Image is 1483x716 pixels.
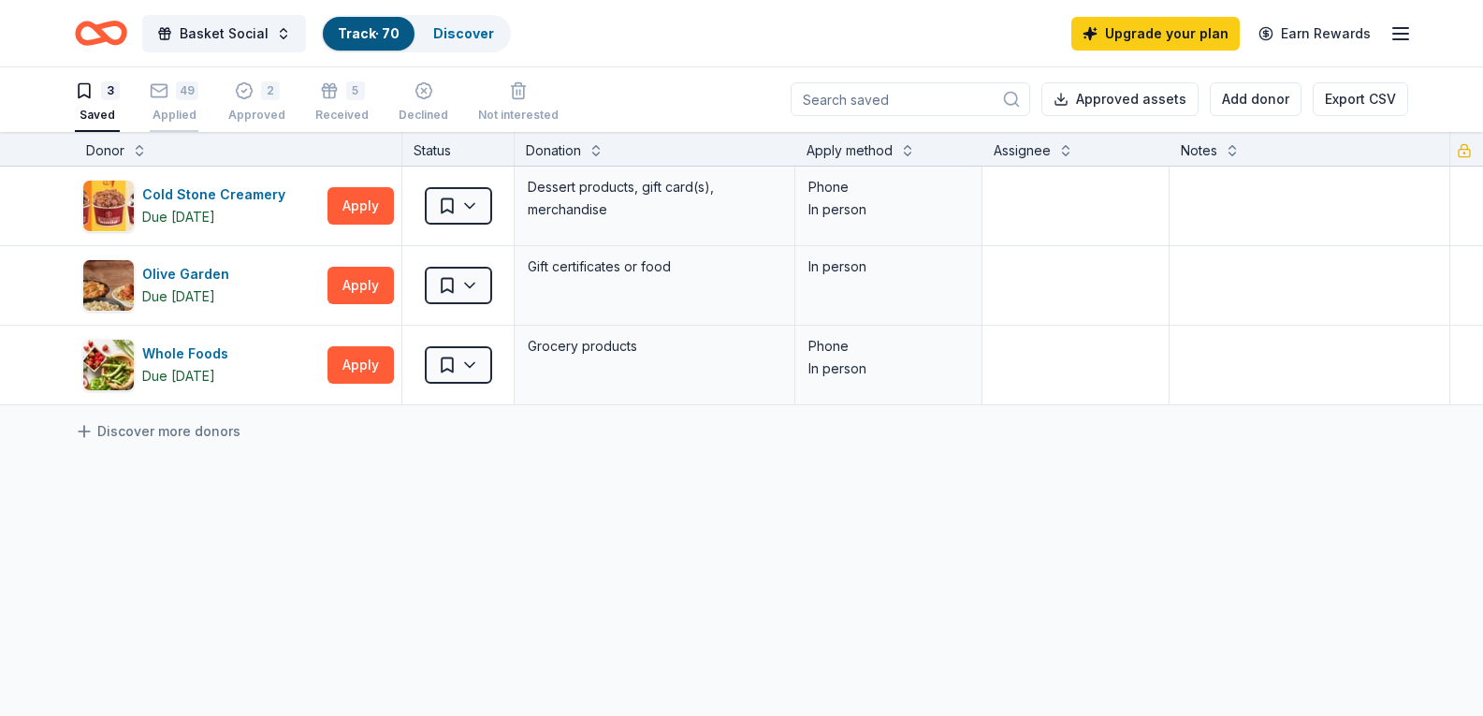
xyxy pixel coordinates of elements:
[86,139,124,162] div: Donor
[807,139,893,162] div: Apply method
[526,139,581,162] div: Donation
[526,174,783,223] div: Dessert products, gift card(s), merchandise
[338,25,400,41] a: Track· 70
[83,181,134,231] img: Image for Cold Stone Creamery
[399,108,448,123] div: Declined
[180,22,269,45] span: Basket Social
[82,339,320,391] button: Image for Whole FoodsWhole FoodsDue [DATE]
[261,81,280,100] div: 2
[808,335,968,358] div: Phone
[346,81,365,100] div: 5
[142,15,306,52] button: Basket Social
[327,187,394,225] button: Apply
[82,259,320,312] button: Image for Olive GardenOlive GardenDue [DATE]
[101,81,120,100] div: 3
[75,11,127,55] a: Home
[399,74,448,132] button: Declined
[1071,17,1240,51] a: Upgrade your plan
[75,108,120,123] div: Saved
[176,81,198,100] div: 49
[808,176,968,198] div: Phone
[1313,82,1408,116] button: Export CSV
[808,198,968,221] div: In person
[478,108,559,123] div: Not interested
[402,132,515,166] div: Status
[321,15,511,52] button: Track· 70Discover
[327,346,394,384] button: Apply
[1181,139,1217,162] div: Notes
[150,74,198,132] button: 49Applied
[82,180,320,232] button: Image for Cold Stone CreameryCold Stone CreameryDue [DATE]
[228,108,285,123] div: Approved
[327,267,394,304] button: Apply
[75,74,120,132] button: 3Saved
[142,285,215,308] div: Due [DATE]
[75,420,240,443] a: Discover more donors
[83,260,134,311] img: Image for Olive Garden
[526,254,783,280] div: Gift certificates or food
[83,340,134,390] img: Image for Whole Foods
[791,82,1030,116] input: Search saved
[315,108,369,123] div: Received
[1041,82,1199,116] button: Approved assets
[142,206,215,228] div: Due [DATE]
[142,183,293,206] div: Cold Stone Creamery
[142,263,237,285] div: Olive Garden
[315,74,369,132] button: 5Received
[1247,17,1382,51] a: Earn Rewards
[994,139,1051,162] div: Assignee
[228,74,285,132] button: 2Approved
[150,108,198,123] div: Applied
[526,333,783,359] div: Grocery products
[142,365,215,387] div: Due [DATE]
[142,343,236,365] div: Whole Foods
[1210,82,1301,116] button: Add donor
[808,256,968,278] div: In person
[478,74,559,132] button: Not interested
[808,358,968,380] div: In person
[433,25,494,41] a: Discover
